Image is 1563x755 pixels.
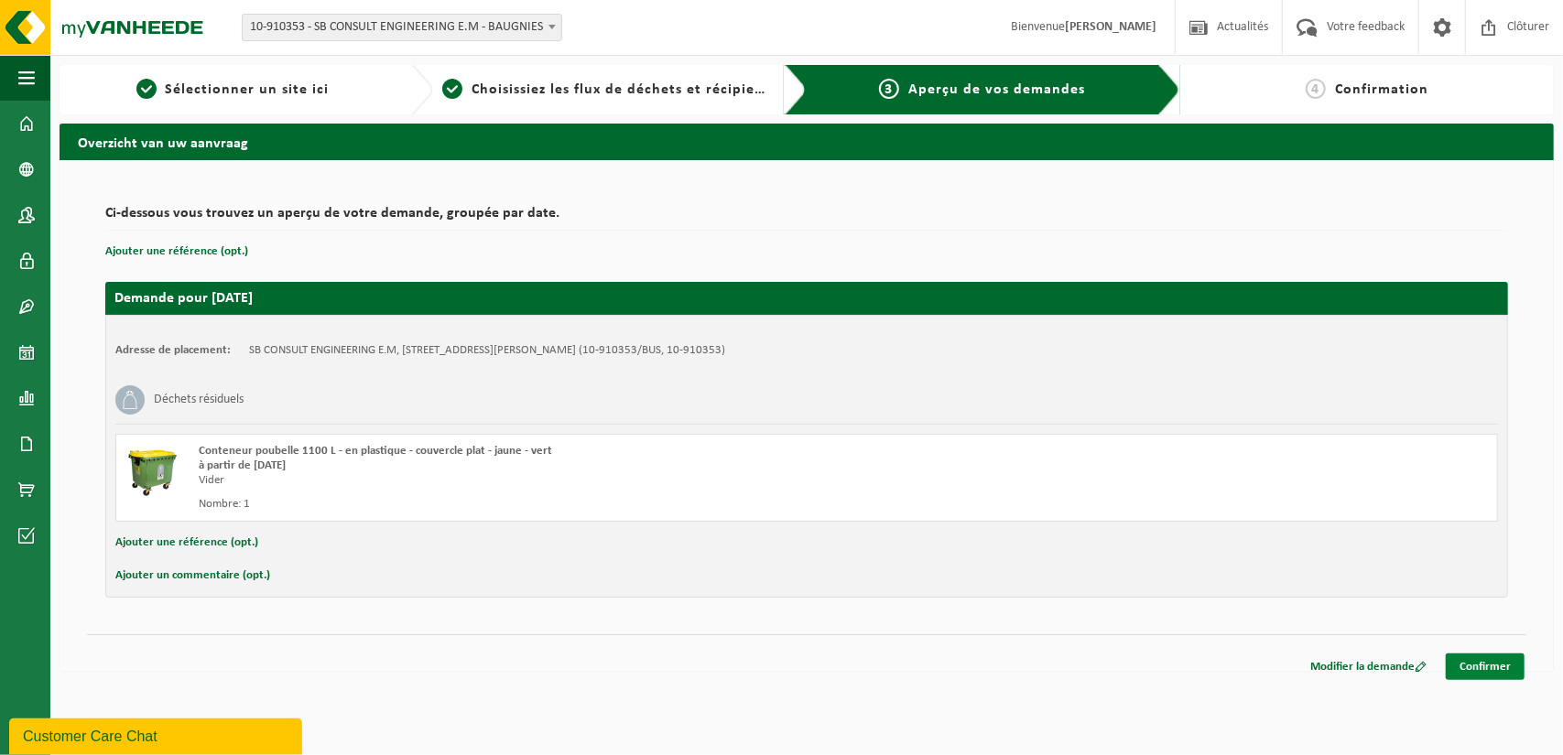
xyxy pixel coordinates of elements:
iframe: chat widget [9,715,306,755]
div: Nombre: 1 [199,497,880,512]
a: Confirmer [1446,653,1525,680]
span: Conteneur poubelle 1100 L - en plastique - couvercle plat - jaune - vert [199,445,552,457]
span: 2 [442,79,462,99]
button: Ajouter un commentaire (opt.) [115,564,270,588]
td: SB CONSULT ENGINEERING E.M, [STREET_ADDRESS][PERSON_NAME] (10-910353/BUS, 10-910353) [249,343,725,358]
span: Aperçu de vos demandes [908,82,1085,97]
a: 1Sélectionner un site ici [69,79,396,101]
strong: [PERSON_NAME] [1065,20,1156,34]
h2: Ci-dessous vous trouvez un aperçu de votre demande, groupée par date. [105,206,1508,231]
span: Sélectionner un site ici [166,82,330,97]
a: 2Choisissiez les flux de déchets et récipients [442,79,770,101]
span: 3 [879,79,899,99]
span: 4 [1306,79,1326,99]
button: Ajouter une référence (opt.) [115,531,258,555]
button: Ajouter une référence (opt.) [105,240,248,264]
strong: Demande pour [DATE] [114,291,253,306]
h3: Déchets résiduels [154,385,244,415]
strong: Adresse de placement: [115,344,231,356]
span: Confirmation [1335,82,1428,97]
span: 10-910353 - SB CONSULT ENGINEERING E.M - BAUGNIES [242,14,562,41]
img: WB-1100-HPE-GN-50.png [125,444,180,499]
span: Choisissiez les flux de déchets et récipients [472,82,776,97]
span: 10-910353 - SB CONSULT ENGINEERING E.M - BAUGNIES [243,15,561,40]
div: Vider [199,473,880,488]
span: 1 [136,79,157,99]
a: Modifier la demande [1297,653,1440,680]
strong: à partir de [DATE] [199,459,286,471]
h2: Overzicht van uw aanvraag [60,124,1554,159]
